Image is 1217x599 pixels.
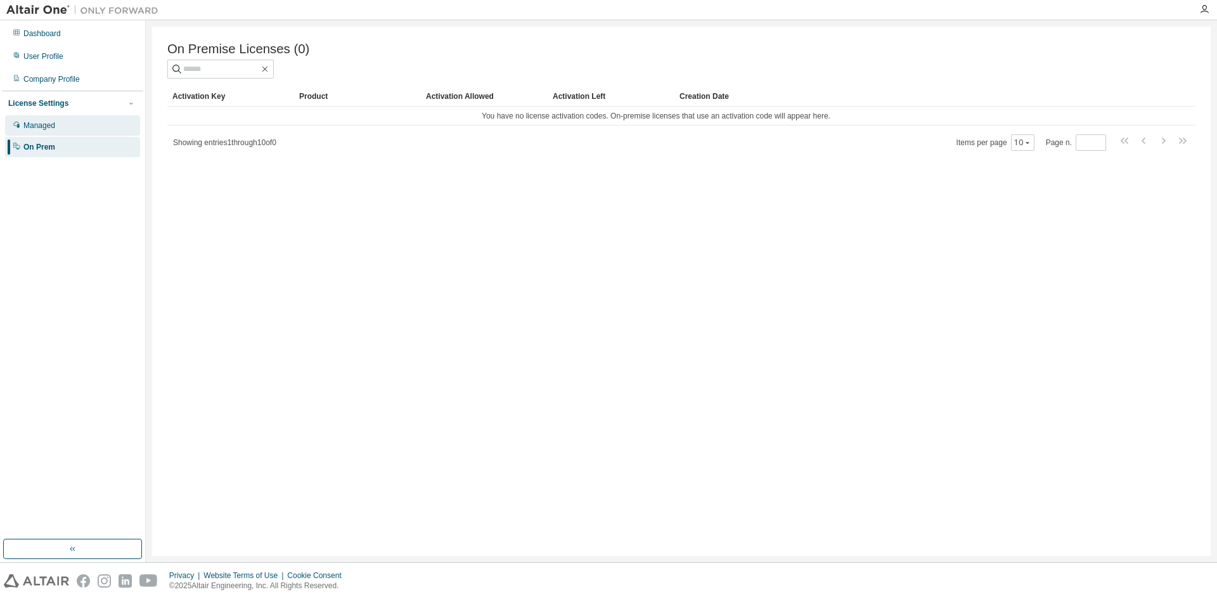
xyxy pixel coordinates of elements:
button: 10 [1014,138,1031,148]
div: Activation Allowed [426,86,543,106]
img: facebook.svg [77,574,90,588]
span: Page n. [1046,134,1106,151]
span: On Premise Licenses (0) [167,42,309,56]
div: Dashboard [23,29,61,39]
div: On Prem [23,142,55,152]
img: linkedin.svg [119,574,132,588]
div: License Settings [8,98,68,108]
span: Items per page [956,134,1034,151]
span: Showing entries 1 through 10 of 0 [173,138,276,147]
div: Cookie Consent [287,570,349,581]
img: youtube.svg [139,574,158,588]
div: Website Terms of Use [203,570,287,581]
img: altair_logo.svg [4,574,69,588]
img: Altair One [6,4,165,16]
div: Company Profile [23,74,80,84]
p: © 2025 Altair Engineering, Inc. All Rights Reserved. [169,581,349,591]
div: Activation Key [172,86,289,106]
div: Creation Date [679,86,1140,106]
div: Activation Left [553,86,669,106]
img: instagram.svg [98,574,111,588]
div: User Profile [23,51,63,61]
div: Product [299,86,416,106]
div: Privacy [169,570,203,581]
td: You have no license activation codes. On-premise licenses that use an activation code will appear... [167,106,1145,126]
div: Managed [23,120,55,131]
